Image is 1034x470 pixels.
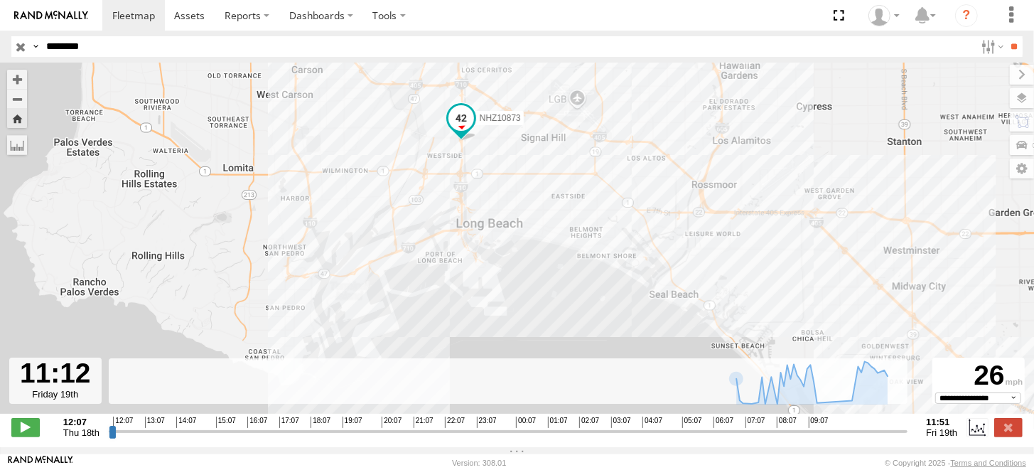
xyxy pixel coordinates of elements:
button: Zoom out [7,89,27,109]
span: 23:07 [477,417,497,428]
span: 12:07 [113,417,133,428]
span: NHZ10873 [479,112,520,122]
span: Fri 19th Sep 2025 [926,427,957,438]
span: 03:07 [611,417,631,428]
span: 02:07 [579,417,599,428]
span: 17:07 [279,417,299,428]
div: © Copyright 2025 - [885,459,1026,467]
strong: 12:07 [63,417,99,427]
span: 08:07 [777,417,797,428]
span: 00:07 [516,417,536,428]
strong: 11:51 [926,417,957,427]
span: 04:07 [642,417,662,428]
label: Map Settings [1010,159,1034,178]
label: Measure [7,135,27,155]
span: 01:07 [548,417,568,428]
span: 13:07 [145,417,165,428]
span: 14:07 [176,417,196,428]
a: Visit our Website [8,456,73,470]
label: Play/Stop [11,418,40,437]
a: Terms and Conditions [951,459,1026,467]
span: 06:07 [713,417,733,428]
i: ? [955,4,978,27]
span: 19:07 [343,417,362,428]
button: Zoom in [7,70,27,89]
div: 26 [935,360,1023,392]
span: 21:07 [414,417,433,428]
label: Search Query [30,36,41,57]
span: Thu 18th Sep 2025 [63,427,99,438]
div: Version: 308.01 [452,459,506,467]
span: 15:07 [216,417,236,428]
span: 07:07 [745,417,765,428]
span: 22:07 [445,417,465,428]
span: 20:07 [382,417,402,428]
img: rand-logo.svg [14,11,88,21]
button: Zoom Home [7,109,27,128]
span: 16:07 [247,417,267,428]
span: 18:07 [311,417,330,428]
span: 05:07 [682,417,702,428]
label: Search Filter Options [976,36,1006,57]
div: Zulema McIntosch [863,5,905,26]
label: Close [994,418,1023,437]
span: 09:07 [809,417,829,428]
